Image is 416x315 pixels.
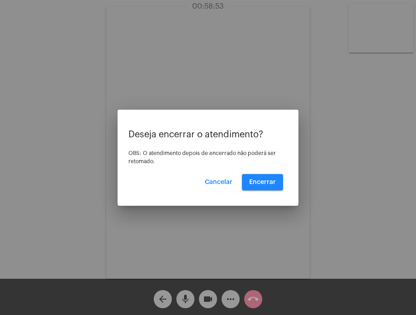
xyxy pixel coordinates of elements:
[205,179,232,185] span: Cancelar
[198,174,240,190] button: Cancelar
[128,150,276,164] span: OBS: O atendimento depois de encerrado não poderá ser retomado.
[249,179,276,185] span: Encerrar
[128,130,288,140] p: Deseja encerrar o atendimento?
[242,174,283,190] button: Encerrar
